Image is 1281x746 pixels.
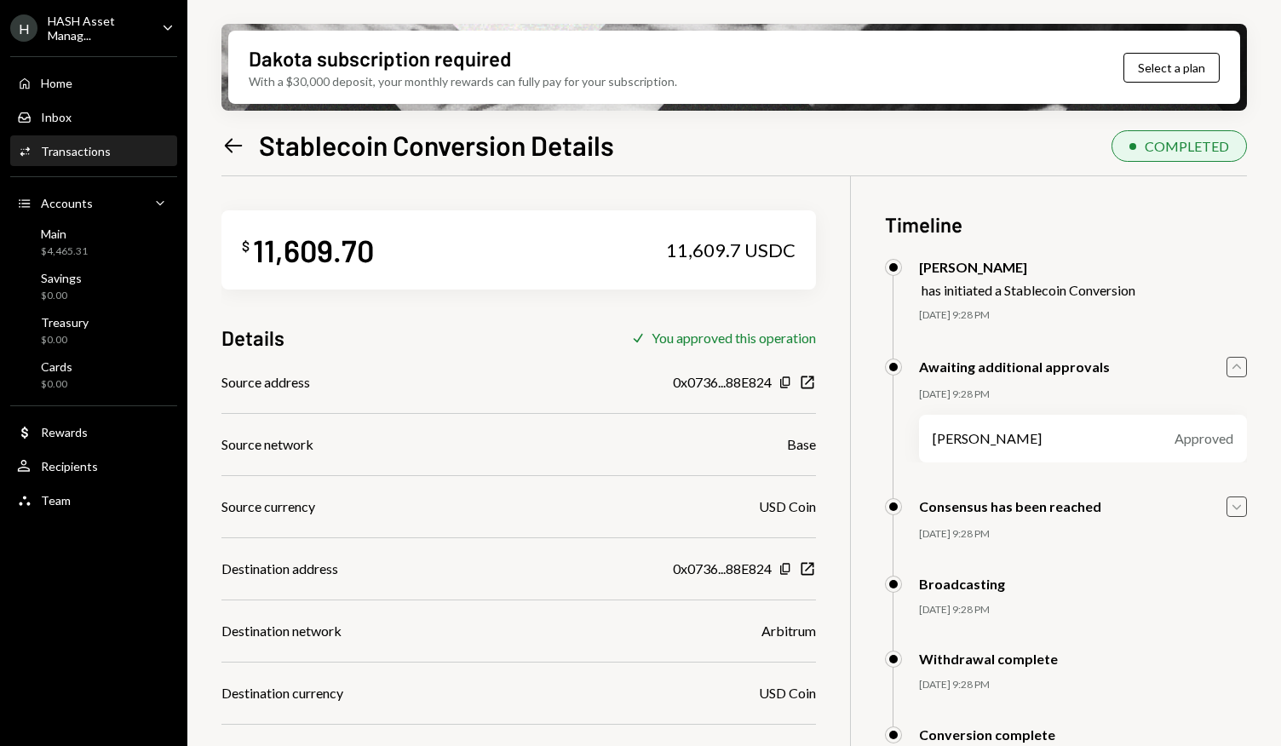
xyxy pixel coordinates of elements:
div: USD Coin [759,496,816,517]
a: Inbox [10,101,177,132]
div: [DATE] 9:28 PM [919,387,1247,402]
div: HASH Asset Manag... [48,14,148,43]
div: $0.00 [41,289,82,303]
div: Cards [41,359,72,374]
div: Withdrawal complete [919,651,1058,667]
div: Destination network [221,621,342,641]
div: $0.00 [41,377,72,392]
div: Arbitrum [761,621,816,641]
div: Main [41,227,88,241]
div: Approved [1175,428,1233,449]
div: Conversion complete [919,726,1055,743]
div: $4,465.31 [41,244,88,259]
a: Savings$0.00 [10,266,177,307]
div: Accounts [41,196,93,210]
h3: Timeline [885,210,1247,238]
div: Source network [221,434,313,455]
div: Team [41,493,71,508]
div: Consensus has been reached [919,498,1101,514]
h1: Stablecoin Conversion Details [259,128,614,162]
div: $ [242,238,250,255]
a: Recipients [10,450,177,481]
button: Select a plan [1123,53,1220,83]
div: 0x0736...88E824 [673,559,772,579]
div: Source currency [221,496,315,517]
div: [DATE] 9:28 PM [919,603,1247,617]
a: Accounts [10,187,177,218]
div: H [10,14,37,42]
div: [DATE] 9:28 PM [919,678,1247,692]
div: [PERSON_NAME] [933,428,1042,449]
div: Source address [221,372,310,393]
div: COMPLETED [1145,138,1229,154]
div: [PERSON_NAME] [919,259,1135,275]
div: Awaiting additional approvals [919,359,1110,375]
div: [DATE] 9:28 PM [919,308,1247,323]
div: Treasury [41,315,89,330]
div: Transactions [41,144,111,158]
a: Main$4,465.31 [10,221,177,262]
a: Treasury$0.00 [10,310,177,351]
div: Recipients [41,459,98,473]
div: has initiated a Stablecoin Conversion [922,282,1135,298]
a: Rewards [10,416,177,447]
div: $0.00 [41,333,89,347]
div: With a $30,000 deposit, your monthly rewards can fully pay for your subscription. [249,72,677,90]
a: Home [10,67,177,98]
h3: Details [221,324,284,352]
a: Transactions [10,135,177,166]
div: Home [41,76,72,90]
a: Cards$0.00 [10,354,177,395]
div: Inbox [41,110,72,124]
div: Savings [41,271,82,285]
div: 0x0736...88E824 [673,372,772,393]
div: 11,609.7 USDC [666,238,796,262]
a: Team [10,485,177,515]
div: You approved this operation [652,330,816,346]
div: Dakota subscription required [249,44,511,72]
div: Destination currency [221,683,343,703]
div: 11,609.70 [253,231,374,269]
div: Rewards [41,425,88,439]
div: Destination address [221,559,338,579]
div: USD Coin [759,683,816,703]
div: Base [787,434,816,455]
div: [DATE] 9:28 PM [919,527,1247,542]
div: Broadcasting [919,576,1005,592]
